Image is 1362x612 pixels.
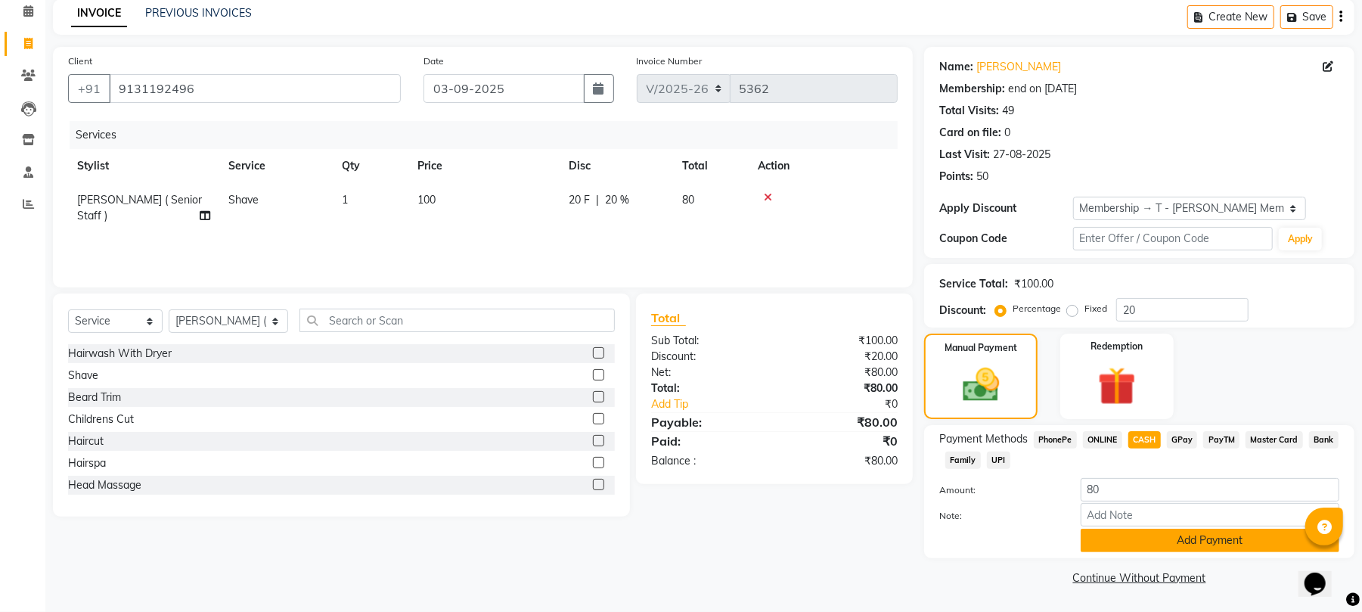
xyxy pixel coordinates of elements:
span: Shave [228,193,259,207]
div: Beard Trim [68,390,121,405]
a: [PERSON_NAME] [976,59,1061,75]
th: Qty [333,149,408,183]
th: Disc [560,149,673,183]
div: ₹100.00 [1014,276,1053,292]
div: ₹20.00 [774,349,909,365]
div: Total Visits: [939,103,999,119]
span: GPay [1167,431,1198,449]
div: Membership: [939,81,1005,97]
input: Enter Offer / Coupon Code [1073,227,1273,250]
div: ₹80.00 [774,413,909,431]
span: | [596,192,599,208]
button: Add Payment [1081,529,1339,552]
div: 49 [1002,103,1014,119]
div: end on [DATE] [1008,81,1077,97]
span: UPI [987,452,1010,469]
div: Total: [640,381,774,396]
div: ₹80.00 [774,365,909,381]
a: PREVIOUS INVOICES [145,6,252,20]
div: ₹0 [797,396,909,412]
div: Apply Discount [939,200,1072,216]
input: Search or Scan [299,309,615,332]
button: Save [1280,5,1333,29]
span: 20 % [605,192,629,208]
div: Head Massage [68,477,141,493]
th: Service [219,149,333,183]
div: Balance : [640,453,774,469]
div: Points: [939,169,973,185]
th: Stylist [68,149,219,183]
iframe: chat widget [1298,551,1347,597]
div: Sub Total: [640,333,774,349]
span: Bank [1309,431,1339,449]
span: 1 [342,193,348,207]
span: [PERSON_NAME] ( Senior Staff ) [77,193,202,222]
div: Childrens Cut [68,412,134,427]
div: Payable: [640,413,774,431]
button: Apply [1279,228,1322,250]
div: Last Visit: [939,147,990,163]
input: Add Note [1081,503,1339,527]
div: ₹0 [774,432,909,450]
div: ₹80.00 [774,453,909,469]
div: Card on file: [939,125,1001,141]
div: ₹100.00 [774,333,909,349]
span: Payment Methods [939,431,1028,447]
th: Price [408,149,560,183]
label: Fixed [1084,302,1107,315]
div: Name: [939,59,973,75]
span: PayTM [1203,431,1239,449]
div: Coupon Code [939,231,1072,247]
span: 20 F [569,192,590,208]
div: Hairwash With Dryer [68,346,172,362]
div: Net: [640,365,774,381]
div: Haircut [68,433,104,449]
div: Paid: [640,432,774,450]
div: Hairspa [68,455,106,471]
span: CASH [1128,431,1161,449]
span: Master Card [1246,431,1303,449]
div: 0 [1004,125,1010,141]
img: _cash.svg [951,364,1011,406]
label: Note: [928,509,1069,523]
div: Service Total: [939,276,1008,292]
label: Amount: [928,483,1069,497]
div: Services [70,121,909,149]
input: Amount [1081,478,1339,502]
label: Client [68,54,92,68]
a: Continue Without Payment [927,570,1351,586]
th: Action [749,149,898,183]
span: PhonePe [1034,431,1077,449]
label: Date [423,54,444,68]
label: Percentage [1013,302,1061,315]
a: Add Tip [640,396,797,412]
div: Shave [68,368,98,384]
div: ₹80.00 [774,381,909,396]
button: Create New [1187,5,1274,29]
img: _gift.svg [1086,362,1148,410]
label: Redemption [1091,340,1143,353]
label: Manual Payment [945,341,1017,355]
span: 80 [682,193,694,207]
input: Search by Name/Mobile/Email/Code [109,74,401,103]
button: +91 [68,74,110,103]
div: Discount: [640,349,774,365]
label: Invoice Number [637,54,703,68]
span: 100 [417,193,436,207]
span: Total [651,310,686,326]
th: Total [673,149,749,183]
div: Discount: [939,303,986,318]
span: ONLINE [1083,431,1122,449]
div: 50 [976,169,988,185]
div: 27-08-2025 [993,147,1050,163]
span: Family [945,452,981,469]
